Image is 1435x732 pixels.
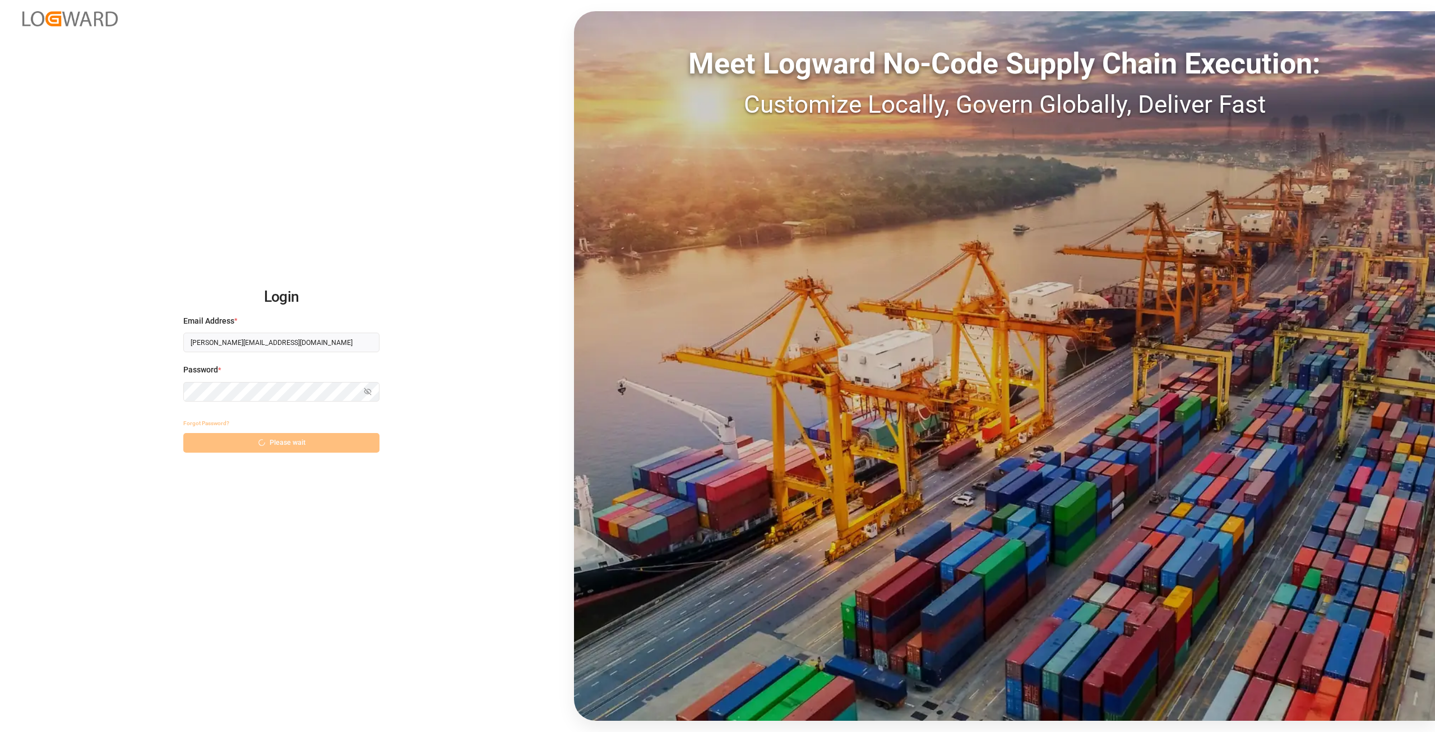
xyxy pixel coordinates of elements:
span: Password [183,364,218,376]
img: Logward_new_orange.png [22,11,118,26]
div: Meet Logward No-Code Supply Chain Execution: [574,42,1435,86]
h2: Login [183,279,379,315]
div: Customize Locally, Govern Globally, Deliver Fast [574,86,1435,123]
input: Enter your email [183,333,379,352]
span: Email Address [183,315,234,327]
